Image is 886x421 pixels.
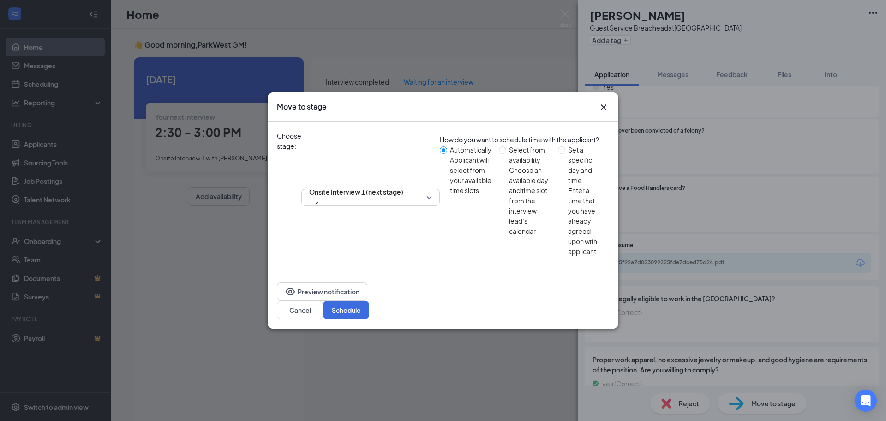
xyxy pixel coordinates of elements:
[568,145,602,185] div: Set a specific day and time
[285,286,296,297] svg: Eye
[598,102,609,113] button: Close
[568,185,602,256] div: Enter a time that you have already agreed upon with applicant
[323,301,369,319] button: Schedule
[450,155,491,195] div: Applicant will select from your available time slots
[855,390,877,412] div: Open Intercom Messenger
[509,145,551,165] div: Select from availability
[277,102,327,112] h3: Move to stage
[598,102,609,113] svg: Cross
[440,134,609,145] div: How do you want to schedule time with the applicant?
[450,145,491,155] div: Automatically
[277,301,323,319] button: Cancel
[277,282,367,301] button: EyePreview notification
[277,131,301,264] span: Choose stage:
[509,165,551,236] div: Choose an available day and time slot from the interview lead’s calendar
[309,185,403,199] span: Onsite Interview 1 (next stage)
[309,199,320,210] svg: Checkmark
